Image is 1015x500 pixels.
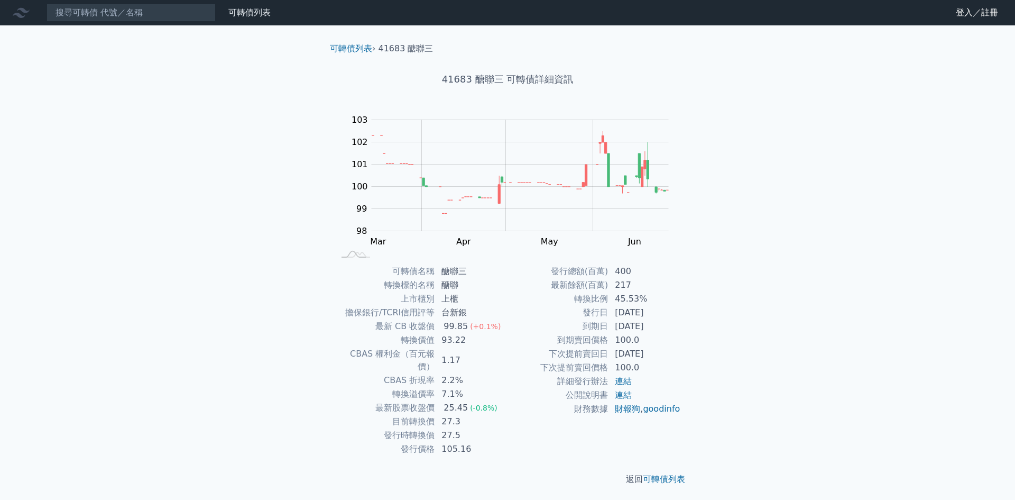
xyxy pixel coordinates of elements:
td: 下次提前賣回日 [508,347,608,361]
div: 25.45 [441,402,470,414]
tspan: Jun [628,237,641,247]
td: CBAS 折現率 [334,374,435,387]
a: 可轉債列表 [228,7,271,17]
td: 最新股票收盤價 [334,401,435,415]
span: (-0.8%) [470,404,497,412]
tspan: 100 [352,181,368,192]
td: 最新 CB 收盤價 [334,320,435,333]
a: 登入／註冊 [947,4,1007,21]
td: 400 [608,265,681,278]
td: 7.1% [435,387,508,401]
td: 93.22 [435,333,508,347]
td: 下次提前賣回價格 [508,361,608,375]
tspan: 101 [352,159,368,169]
td: [DATE] [608,320,681,333]
td: 發行價格 [334,442,435,456]
td: 轉換標的名稱 [334,278,435,292]
td: 上市櫃別 [334,292,435,306]
td: 上櫃 [435,292,508,306]
td: 105.16 [435,442,508,456]
h1: 41683 醣聯三 可轉債詳細資訊 [321,72,694,87]
td: 財務數據 [508,402,608,416]
td: [DATE] [608,347,681,361]
td: 轉換溢價率 [334,387,435,401]
td: 轉換比例 [508,292,608,306]
tspan: Mar [370,237,386,247]
td: , [608,402,681,416]
a: goodinfo [643,404,680,414]
tspan: 103 [352,115,368,125]
td: 100.0 [608,333,681,347]
div: 99.85 [441,320,470,333]
td: 最新餘額(百萬) [508,278,608,292]
td: 45.53% [608,292,681,306]
a: 可轉債列表 [330,43,372,53]
td: 1.17 [435,347,508,374]
td: 詳細發行辦法 [508,375,608,388]
a: 財報狗 [615,404,640,414]
tspan: Apr [456,237,471,247]
td: [DATE] [608,306,681,320]
td: 2.2% [435,374,508,387]
td: 發行時轉換價 [334,429,435,442]
a: 可轉債列表 [643,474,685,484]
td: 發行總額(百萬) [508,265,608,278]
tspan: 99 [356,204,367,214]
td: 台新銀 [435,306,508,320]
li: 41683 醣聯三 [379,42,433,55]
td: 醣聯 [435,278,508,292]
td: 217 [608,278,681,292]
li: › [330,42,375,55]
p: 返回 [321,473,694,486]
span: (+0.1%) [470,322,501,331]
td: 到期日 [508,320,608,333]
tspan: 102 [352,137,368,147]
td: 公開說明書 [508,388,608,402]
td: 目前轉換價 [334,415,435,429]
td: CBAS 權利金（百元報價） [334,347,435,374]
tspan: May [541,237,558,247]
td: 醣聯三 [435,265,508,278]
input: 搜尋可轉債 代號／名稱 [47,4,216,22]
a: 連結 [615,376,632,386]
a: 連結 [615,390,632,400]
tspan: 98 [356,226,367,236]
td: 到期賣回價格 [508,333,608,347]
td: 轉換價值 [334,333,435,347]
g: Chart [346,115,685,247]
td: 100.0 [608,361,681,375]
td: 27.5 [435,429,508,442]
td: 擔保銀行/TCRI信用評等 [334,306,435,320]
td: 發行日 [508,306,608,320]
td: 27.3 [435,415,508,429]
td: 可轉債名稱 [334,265,435,278]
